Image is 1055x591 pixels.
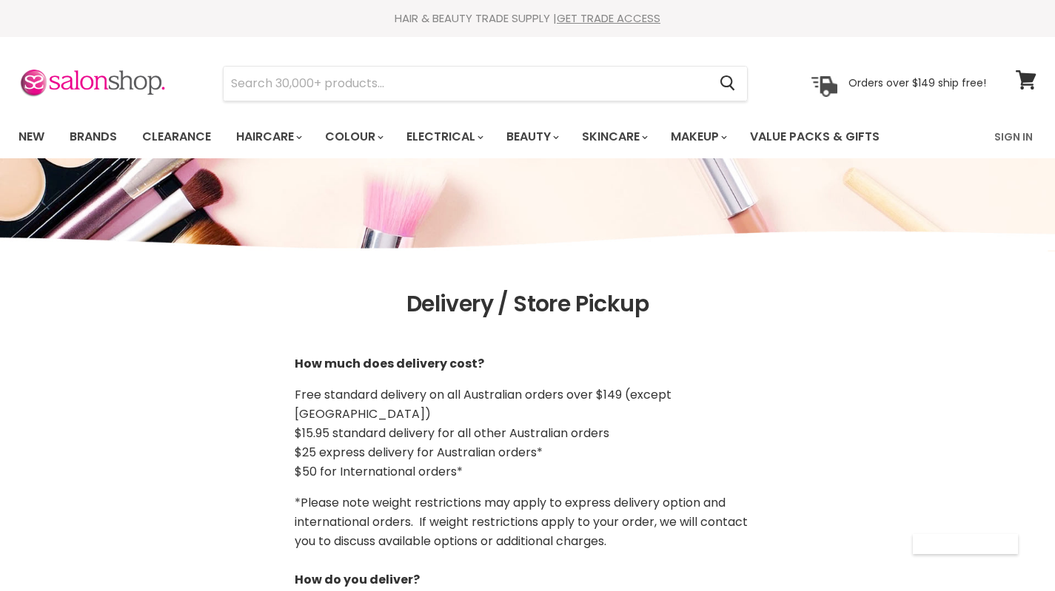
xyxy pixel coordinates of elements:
[495,121,568,152] a: Beauty
[224,67,708,101] input: Search
[225,121,311,152] a: Haircare
[295,355,484,372] strong: How much does delivery cost?
[295,494,748,550] span: *Please note weight restrictions may apply to express delivery option and international orders. I...
[395,121,492,152] a: Electrical
[19,291,1036,317] h1: Delivery / Store Pickup
[7,115,938,158] ul: Main menu
[295,444,543,461] span: $25 express delivery for Australian orders*
[7,121,56,152] a: New
[295,386,671,422] span: Free standard delivery on all Australian orders over $149 (except [GEOGRAPHIC_DATA])
[708,67,747,101] button: Search
[848,76,986,90] p: Orders over $149 ship free!
[295,463,463,480] span: $50 for International orders*
[739,121,891,152] a: Value Packs & Gifts
[571,121,657,152] a: Skincare
[295,425,609,442] span: $15.95 standard delivery for all other Australian orders
[314,121,392,152] a: Colour
[223,66,748,101] form: Product
[557,10,660,26] a: GET TRADE ACCESS
[58,121,128,152] a: Brands
[295,571,420,588] b: How do you deliver?
[985,121,1042,152] a: Sign In
[660,121,736,152] a: Makeup
[131,121,222,152] a: Clearance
